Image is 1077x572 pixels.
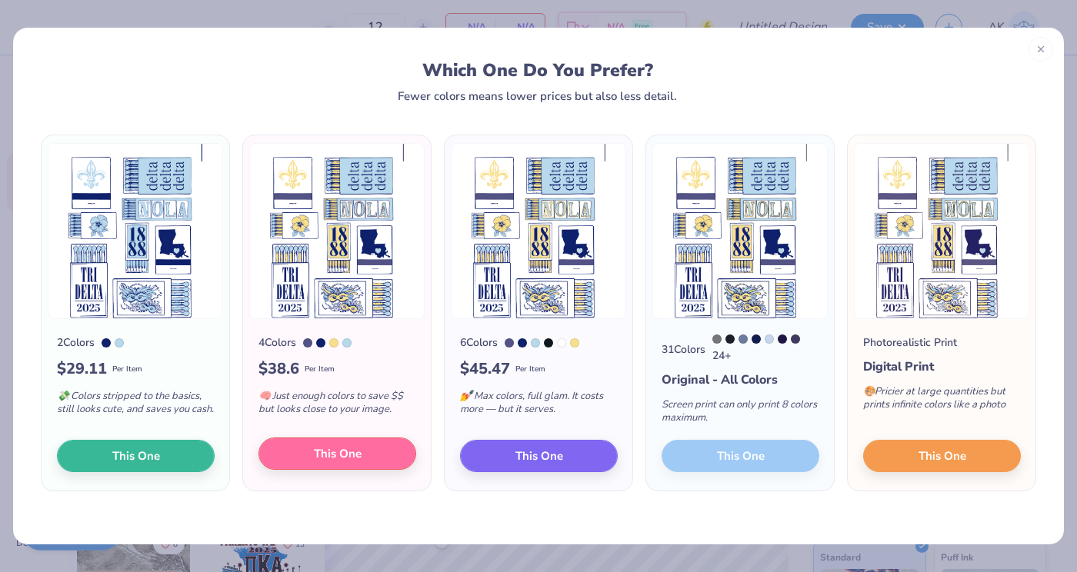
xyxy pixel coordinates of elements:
span: 🧠 [258,389,271,403]
img: 31 color option [652,143,828,319]
button: This One [258,437,416,470]
img: 4 color option [249,143,425,319]
span: This One [919,447,966,465]
div: Just enough colors to save $$ but looks close to your image. [258,381,416,431]
img: 2 color option [48,143,223,319]
div: 6 Colors [460,334,498,351]
div: 4 Colors [258,334,296,351]
div: 24 + [712,334,819,364]
img: 6 color option [451,143,626,319]
div: Colors stripped to the basics, still looks cute, and saves you cash. [57,381,215,431]
div: 7673 C [303,338,312,348]
div: 7667 C [739,334,748,344]
div: 1205 C [570,338,579,348]
span: Per Item [515,364,545,375]
div: Fewer colors means lower prices but also less detail. [398,90,677,102]
div: 2766 C [752,334,761,344]
button: This One [863,440,1021,472]
div: Cool Gray 9 C [712,334,722,344]
div: 2756 C [316,338,325,348]
span: 💅 [460,389,472,403]
div: Max colors, full glam. It costs more — but it serves. [460,381,618,431]
button: This One [460,440,618,472]
span: Per Item [305,364,335,375]
div: Black 6 C [544,338,553,348]
span: This One [112,447,160,465]
div: Photorealistic Print [863,334,957,351]
div: 2756 C [102,338,111,348]
span: This One [515,447,563,465]
span: 💸 [57,389,69,403]
div: 275 C [778,334,787,344]
span: Per Item [112,364,142,375]
div: 5265 C [791,334,800,344]
span: $ 45.47 [460,357,510,381]
span: This One [314,445,362,463]
div: 7673 C [505,338,514,348]
div: 290 C [115,338,124,348]
div: Digital Print [863,357,1021,376]
div: 1205 C [329,338,338,348]
div: Screen print can only print 8 colors maximum. [662,389,819,440]
div: Pricier at large quantities but prints infinite colors like a photo [863,376,1021,427]
span: $ 38.6 [258,357,299,381]
div: Which One Do You Prefer? [55,60,1021,81]
img: Photorealistic preview [854,143,1029,319]
div: 290 C [342,338,352,348]
div: 657 C [765,334,774,344]
span: $ 29.11 [57,357,107,381]
div: 532 C [725,334,735,344]
div: Original - All Colors [662,371,819,389]
div: 31 Colors [662,341,705,357]
span: 🎨 [863,384,875,398]
div: 2756 C [518,338,527,348]
div: White [557,338,566,348]
div: 290 C [531,338,540,348]
button: This One [57,440,215,472]
div: 2 Colors [57,334,95,351]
